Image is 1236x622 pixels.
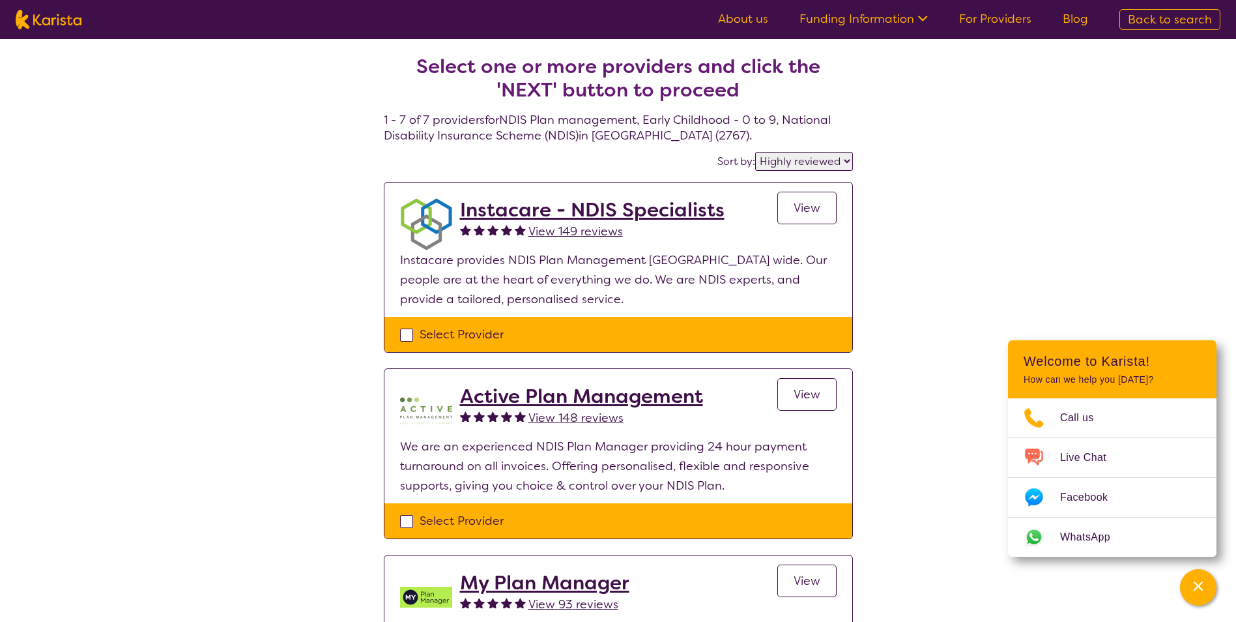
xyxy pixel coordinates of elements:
span: Facebook [1060,488,1123,507]
img: fullstar [474,411,485,422]
img: fullstar [474,224,485,235]
a: Web link opens in a new tab. [1008,518,1216,557]
img: fullstar [515,597,526,608]
span: Live Chat [1060,448,1122,467]
span: View 149 reviews [528,224,623,239]
a: View [777,192,837,224]
h2: Welcome to Karista! [1024,353,1201,369]
span: WhatsApp [1060,527,1126,547]
a: View [777,378,837,411]
img: fullstar [501,411,512,422]
p: We are an experienced NDIS Plan Manager providing 24 hour payment turnaround on all invoices. Off... [400,437,837,496]
a: About us [718,11,768,27]
ul: Choose channel [1008,398,1216,557]
p: Instacare provides NDIS Plan Management [GEOGRAPHIC_DATA] wide. Our people are at the heart of ev... [400,250,837,309]
img: Karista logo [16,10,81,29]
img: fullstar [460,411,471,422]
span: View [794,200,820,216]
a: Active Plan Management [460,385,703,408]
img: fullstar [460,224,471,235]
a: Back to search [1119,9,1220,30]
img: obkhna0zu27zdd4ubuus.png [400,198,452,250]
img: fullstar [487,597,498,608]
span: View [794,387,820,402]
img: fullstar [487,411,498,422]
p: How can we help you [DATE]? [1024,374,1201,385]
button: Channel Menu [1180,569,1216,606]
h4: 1 - 7 of 7 providers for NDIS Plan management , Early Childhood - 0 to 9 , National Disability In... [384,23,853,143]
label: Sort by: [717,155,755,168]
img: fullstar [515,411,526,422]
img: fullstar [487,224,498,235]
div: Channel Menu [1008,340,1216,557]
a: Funding Information [799,11,928,27]
a: Blog [1063,11,1088,27]
span: View 148 reviews [528,410,624,426]
img: fullstar [474,597,485,608]
span: Call us [1060,408,1110,428]
span: Back to search [1128,12,1212,27]
span: View 93 reviews [528,597,618,612]
img: fullstar [515,224,526,235]
span: View [794,573,820,589]
img: fullstar [501,224,512,235]
a: View [777,565,837,597]
img: fullstar [501,597,512,608]
a: Instacare - NDIS Specialists [460,198,725,222]
a: View 148 reviews [528,408,624,428]
a: For Providers [959,11,1031,27]
img: fullstar [460,597,471,608]
a: View 149 reviews [528,222,623,241]
a: View 93 reviews [528,595,618,614]
h2: Select one or more providers and click the 'NEXT' button to proceed [399,55,837,102]
a: My Plan Manager [460,571,629,595]
img: pypzb5qm7jexfhutod0x.png [400,385,452,437]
